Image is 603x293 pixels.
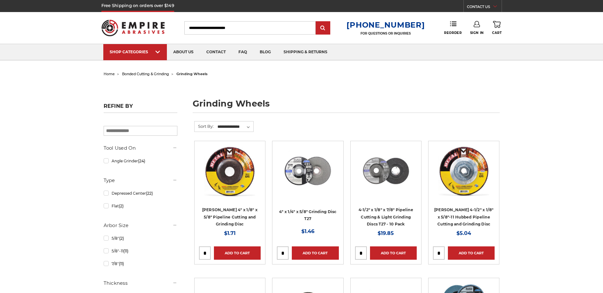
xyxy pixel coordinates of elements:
[104,258,177,269] a: 7/8"(11)
[204,146,255,196] img: Mercer 4" x 1/8" x 5/8 Cutting and Light Grinding Wheel
[104,233,177,244] a: 5/8"(2)
[232,44,253,60] a: faq
[216,122,253,132] select: Sort By:
[110,49,161,54] div: SHOP CATEGORIES
[122,72,169,76] a: bonded cutting & grinding
[138,159,145,163] span: (24)
[438,146,489,196] img: Mercer 4-1/2" x 1/8" x 5/8"-11 Hubbed Cutting and Light Grinding Wheel
[492,31,502,35] span: Cart
[444,31,462,35] span: Reorder
[104,103,177,113] h5: Refine by
[279,209,337,221] a: 4" x 1/4" x 5/8" Grinding Disc T27
[346,20,425,29] a: [PHONE_NUMBER]
[104,144,177,152] h5: Tool Used On
[104,72,115,76] a: home
[202,207,257,226] a: [PERSON_NAME] 4" x 1/8" x 5/8" Pipeline Cutting and Grinding Disc
[492,21,502,35] a: Cart
[448,246,495,260] a: Add to Cart
[277,44,334,60] a: shipping & returns
[195,121,214,131] label: Sort By:
[317,22,329,35] input: Submit
[119,204,124,208] span: (2)
[456,230,471,236] span: $5.04
[104,155,177,166] a: Angle Grinder(24)
[277,146,339,207] a: 4 inch BHA grinding wheels
[104,279,177,287] h5: Thickness
[193,99,500,113] h1: grinding wheels
[176,72,208,76] span: grinding wheels
[434,207,494,226] a: [PERSON_NAME] 4-1/2" x 1/8" x 5/8"-11 Hubbed Pipeline Cutting and Grinding Disc
[199,146,261,207] a: Mercer 4" x 1/8" x 5/8 Cutting and Light Grinding Wheel
[301,228,314,234] span: $1.46
[101,16,165,40] img: Empire Abrasives
[253,44,277,60] a: blog
[146,191,153,196] span: (22)
[433,146,495,207] a: Mercer 4-1/2" x 1/8" x 5/8"-11 Hubbed Cutting and Light Grinding Wheel
[355,146,417,207] a: View of Black Hawk's 4 1/2 inch T27 pipeline disc, showing both front and back of the grinding wh...
[200,44,232,60] a: contact
[123,249,128,253] span: (11)
[224,230,236,236] span: $1.71
[214,246,261,260] a: Add to Cart
[470,31,484,35] span: Sign In
[104,222,177,229] h5: Arbor Size
[104,188,177,199] a: Depressed Center(22)
[370,246,417,260] a: Add to Cart
[378,230,394,236] span: $19.85
[467,3,502,12] a: CONTACT US
[360,146,411,196] img: View of Black Hawk's 4 1/2 inch T27 pipeline disc, showing both front and back of the grinding wh...
[119,236,124,241] span: (2)
[359,207,413,226] a: 4-1/2" x 1/8" x 7/8" Pipeline Cutting & Light Grinding Discs T27 - 10 Pack
[104,245,177,257] a: 5/8"-11(11)
[444,21,462,35] a: Reorder
[104,177,177,184] h5: Type
[346,31,425,36] p: FOR QUESTIONS OR INQUIRIES
[119,261,124,266] span: (11)
[167,44,200,60] a: about us
[104,200,177,212] a: Flat(2)
[292,246,339,260] a: Add to Cart
[282,146,333,196] img: 4 inch BHA grinding wheels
